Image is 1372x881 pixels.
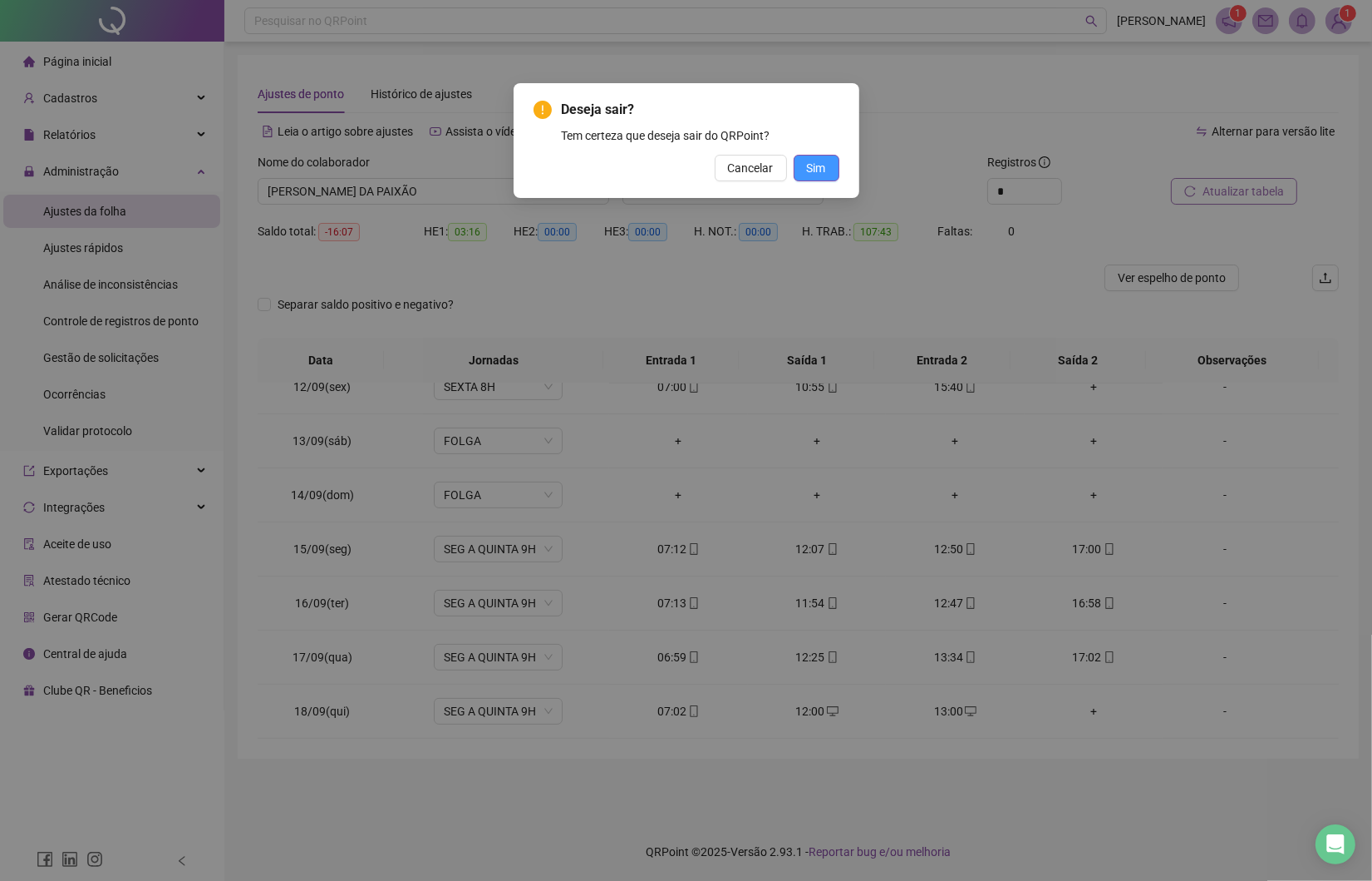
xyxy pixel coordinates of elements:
span: exclamation-circle [534,101,552,119]
span: Cancelar [728,159,774,177]
div: Tem certeza que deseja sair do QRPoint? [562,126,839,145]
button: Cancelar [715,155,787,181]
span: Sim [807,159,826,177]
button: Sim [794,155,839,181]
span: Deseja sair? [562,100,839,120]
div: Open Intercom Messenger [1315,824,1355,864]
